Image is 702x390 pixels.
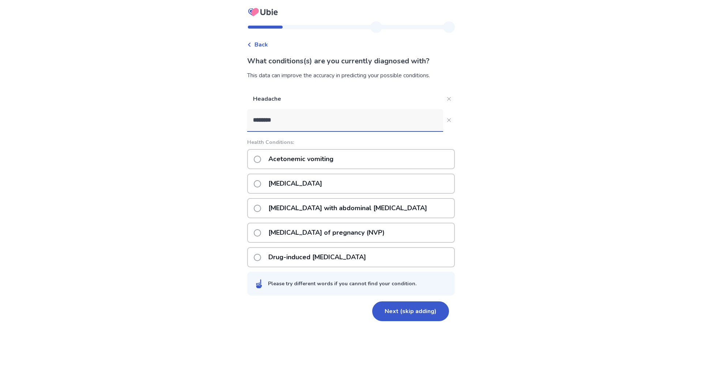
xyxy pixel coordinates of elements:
[372,301,449,321] button: Next (skip adding)
[247,138,455,146] p: Health Conditions:
[443,114,455,126] button: Close
[264,174,327,193] p: [MEDICAL_DATA]
[247,89,443,109] p: Headache
[247,56,455,67] p: What conditions(s) are you currently diagnosed with?
[268,280,416,287] div: Please try different words if you cannot find your condition.
[264,150,338,168] p: Acetonemic vomiting
[247,71,455,80] div: This data can improve the accuracy in predicting your possible conditions.
[254,40,268,49] span: Back
[264,199,431,218] p: [MEDICAL_DATA] with abdominal [MEDICAL_DATA]
[264,248,370,267] p: Drug-induced [MEDICAL_DATA]
[247,109,443,131] input: Close
[264,223,389,242] p: [MEDICAL_DATA] of pregnancy (NVP)
[443,93,455,105] button: Close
